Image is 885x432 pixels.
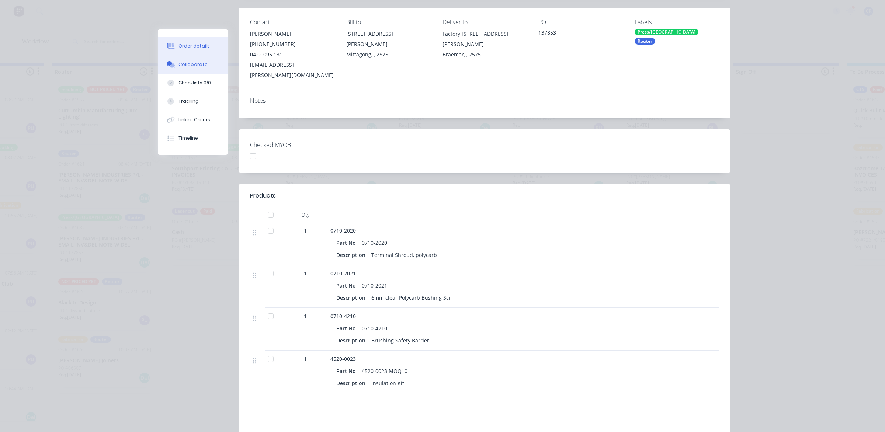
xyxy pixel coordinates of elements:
div: 0710-4210 [359,323,390,334]
div: Factory [STREET_ADDRESS][PERSON_NAME] [442,29,527,49]
label: Checked MYOB [250,140,342,149]
button: Tracking [158,92,228,111]
div: Insulation Kit [368,378,407,389]
div: Part No [336,237,359,248]
span: 1 [304,269,307,277]
span: 0710-2021 [330,270,356,277]
button: Timeline [158,129,228,147]
div: Router [635,38,655,45]
div: Factory [STREET_ADDRESS][PERSON_NAME]Braemar, , 2575 [442,29,527,60]
div: Products [250,191,276,200]
div: Labels [635,19,719,26]
div: Qty [283,208,327,222]
div: Description [336,378,368,389]
div: Bill to [346,19,431,26]
div: Terminal Shroud, polycarb [368,250,440,260]
div: Part No [336,366,359,376]
div: [PHONE_NUMBER] [250,39,334,49]
div: Order details [178,43,210,49]
div: 4520-0023 MOQ10 [359,366,410,376]
div: Mittagong, , 2575 [346,49,431,60]
div: Contact [250,19,334,26]
span: 1 [304,312,307,320]
button: Order details [158,37,228,55]
span: 4520-0023 [330,355,356,362]
span: 1 [304,355,307,363]
div: [EMAIL_ADDRESS][PERSON_NAME][DOMAIN_NAME] [250,60,334,80]
div: Braemar, , 2575 [442,49,527,60]
div: Part No [336,323,359,334]
div: Linked Orders [178,116,210,123]
button: Collaborate [158,55,228,74]
div: Notes [250,97,719,104]
div: Description [336,335,368,346]
div: 137853 [538,29,623,39]
div: Deliver to [442,19,527,26]
span: 1 [304,227,307,234]
div: PO [538,19,623,26]
div: Timeline [178,135,198,142]
div: 0710-2020 [359,237,390,248]
div: [PERSON_NAME][PHONE_NUMBER]0422 095 131[EMAIL_ADDRESS][PERSON_NAME][DOMAIN_NAME] [250,29,334,80]
button: Linked Orders [158,111,228,129]
div: [PERSON_NAME] [250,29,334,39]
div: Description [336,250,368,260]
div: [STREET_ADDRESS][PERSON_NAME] [346,29,431,49]
span: 0710-2020 [330,227,356,234]
div: Collaborate [178,61,208,68]
div: Brushing Safety Barrier [368,335,432,346]
div: [STREET_ADDRESS][PERSON_NAME]Mittagong, , 2575 [346,29,431,60]
div: Part No [336,280,359,291]
div: Press/[GEOGRAPHIC_DATA] [635,29,698,35]
div: 0422 095 131 [250,49,334,60]
div: Description [336,292,368,303]
div: Tracking [178,98,199,105]
div: 0710-2021 [359,280,390,291]
button: Checklists 0/0 [158,74,228,92]
div: 6mm clear Polycarb Bushing Scr [368,292,454,303]
span: 0710-4210 [330,313,356,320]
div: Checklists 0/0 [178,80,211,86]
